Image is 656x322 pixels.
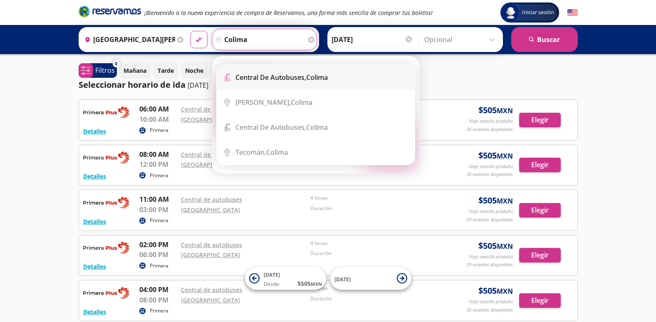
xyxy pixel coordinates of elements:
[83,285,129,301] img: RESERVAMOS
[83,240,129,256] img: RESERVAMOS
[519,248,561,263] button: Elegir
[83,104,129,121] img: RESERVAMOS
[150,262,168,270] p: Primera
[310,240,436,247] p: 4 horas
[311,281,322,287] small: MXN
[330,267,411,290] button: [DATE]
[83,149,129,166] img: RESERVAMOS
[466,261,513,268] p: 29 asientos disponibles
[519,203,561,218] button: Elegir
[139,104,177,114] p: 06:00 AM
[478,104,513,116] span: $ 505
[310,250,436,257] p: Duración
[235,98,291,107] b: [PERSON_NAME],
[139,250,177,260] p: 06:00 PM
[181,206,240,214] a: [GEOGRAPHIC_DATA]
[466,171,513,178] p: 30 asientos disponibles
[153,62,178,79] button: Tarde
[139,240,177,250] p: 02:00 PM
[139,194,177,204] p: 11:00 AM
[478,240,513,252] span: $ 505
[310,205,436,212] p: Duración
[469,163,513,170] p: Viaje sencillo p/adulto
[235,73,306,82] b: Central de Autobuses,
[210,62,252,79] button: Madrugada
[139,285,177,295] p: 04:00 PM
[83,194,129,211] img: RESERVAMOS
[79,5,141,17] i: Brand Logo
[181,296,240,304] a: [GEOGRAPHIC_DATA]
[466,307,513,314] p: 30 asientos disponibles
[83,172,106,181] button: Detalles
[235,73,328,82] div: Colima
[124,66,146,75] p: Mañana
[511,27,578,52] button: Buscar
[139,114,177,124] p: 10:00 AM
[235,148,266,157] b: Tecomán,
[519,113,561,127] button: Elegir
[466,126,513,133] p: 30 asientos disponibles
[150,307,168,315] p: Primera
[478,149,513,162] span: $ 505
[139,205,177,215] p: 03:00 PM
[519,8,557,17] span: Iniciar sesión
[424,29,499,50] input: Opcional
[181,251,240,259] a: [GEOGRAPHIC_DATA]
[79,63,117,78] button: 0Filtros
[188,80,208,90] p: [DATE]
[79,79,186,91] p: Seleccionar horario de ida
[497,242,513,251] small: MXN
[466,216,513,223] p: 29 asientos disponibles
[497,196,513,206] small: MXN
[297,279,322,288] span: $ 505
[497,151,513,161] small: MXN
[81,29,175,50] input: Buscar Origen
[478,194,513,207] span: $ 505
[334,275,351,282] span: [DATE]
[212,29,306,50] input: Buscar Destino
[181,105,242,113] a: Central de autobuses
[497,287,513,296] small: MXN
[264,280,280,288] span: Desde:
[310,194,436,202] p: 4 horas
[181,241,242,249] a: Central de autobuses
[478,285,513,297] span: $ 505
[235,123,328,132] div: Colima
[115,60,117,67] span: 0
[469,208,513,215] p: Viaje sencillo p/adulto
[332,29,413,50] input: Elegir Fecha
[150,126,168,134] p: Primera
[181,116,240,124] a: [GEOGRAPHIC_DATA]
[83,127,106,136] button: Detalles
[83,217,106,226] button: Detalles
[83,307,106,316] button: Detalles
[245,267,326,290] button: [DATE]Desde:$505MXN
[235,98,312,107] div: Colima
[519,293,561,308] button: Elegir
[264,271,280,278] span: [DATE]
[150,172,168,179] p: Primera
[181,196,242,203] a: Central de autobuses
[235,123,306,132] b: Central de Autobuses,
[83,262,106,271] button: Detalles
[469,298,513,305] p: Viaje sencillo p/adulto
[139,149,177,159] p: 08:00 AM
[158,66,174,75] p: Tarde
[95,65,115,75] p: Filtros
[235,148,288,157] div: Colima
[469,118,513,125] p: Viaje sencillo p/adulto
[497,106,513,115] small: MXN
[310,295,436,302] p: Duración
[185,66,203,75] p: Noche
[567,7,578,18] button: English
[79,5,141,20] a: Brand Logo
[144,9,433,17] em: ¡Bienvenido a la nueva experiencia de compra de Reservamos, una forma más sencilla de comprar tus...
[139,159,177,169] p: 12:00 PM
[181,151,242,159] a: Central de autobuses
[181,62,208,79] button: Noche
[150,217,168,224] p: Primera
[519,158,561,172] button: Elegir
[181,161,240,168] a: [GEOGRAPHIC_DATA]
[181,286,242,294] a: Central de autobuses
[139,295,177,305] p: 08:00 PM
